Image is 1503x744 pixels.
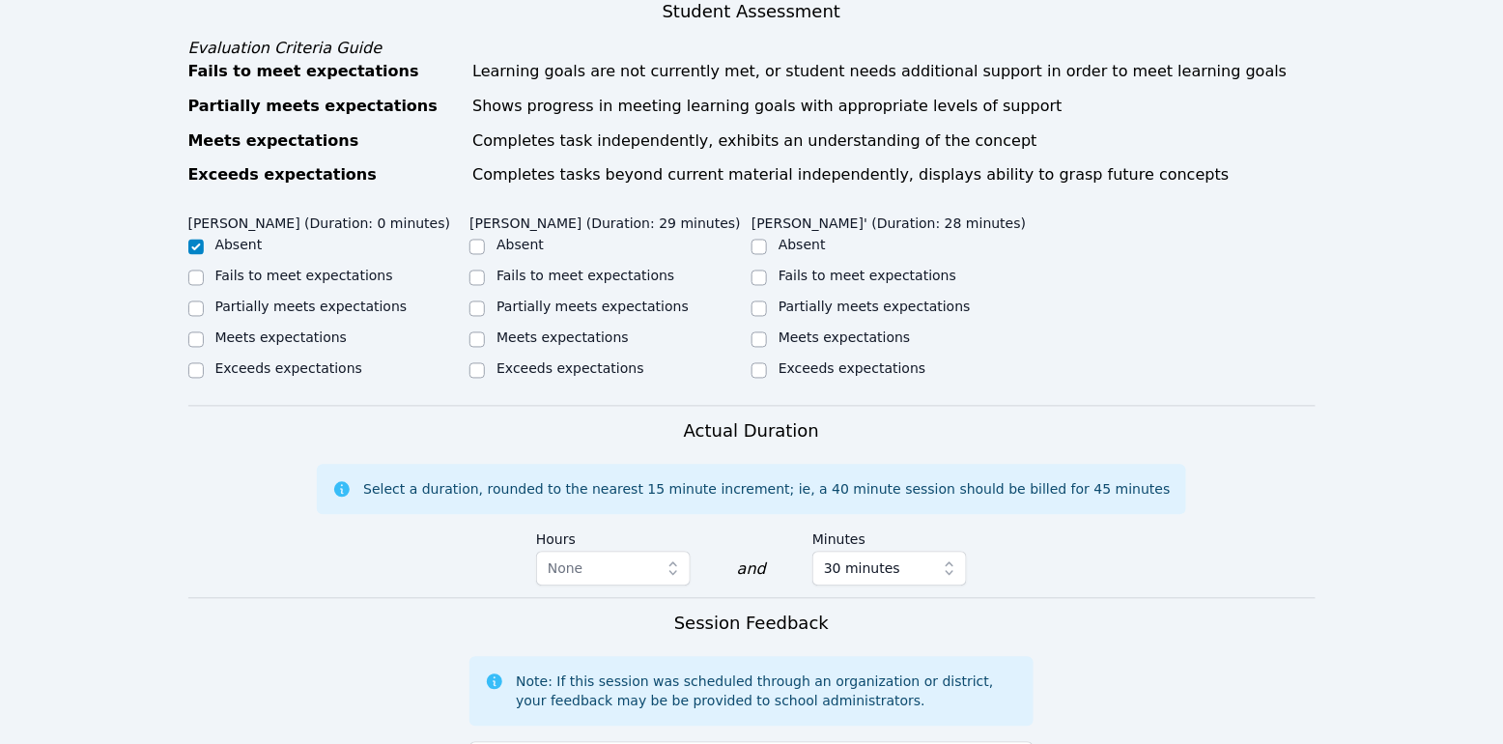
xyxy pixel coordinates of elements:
div: Fails to meet expectations [188,60,462,83]
h3: Session Feedback [674,611,829,638]
h3: Actual Duration [684,418,819,445]
label: Absent [779,238,826,253]
label: Absent [215,238,263,253]
span: 30 minutes [824,558,900,581]
label: Meets expectations [215,330,348,346]
div: Completes tasks beyond current material independently, displays ability to grasp future concepts [472,164,1315,187]
div: Meets expectations [188,129,462,153]
div: Evaluation Criteria Guide [188,37,1316,60]
div: Select a duration, rounded to the nearest 15 minute increment; ie, a 40 minute session should be ... [363,480,1170,500]
label: Meets expectations [496,330,629,346]
div: and [737,558,766,582]
label: Fails to meet expectations [496,269,674,284]
label: Hours [536,523,691,552]
label: Absent [496,238,544,253]
div: Partially meets expectations [188,95,462,118]
label: Fails to meet expectations [215,269,393,284]
label: Partially meets expectations [215,300,408,315]
label: Fails to meet expectations [779,269,956,284]
label: Partially meets expectations [779,300,971,315]
button: None [536,552,691,587]
button: 30 minutes [812,552,967,587]
label: Meets expectations [779,330,911,346]
label: Exceeds expectations [496,361,643,377]
legend: [PERSON_NAME] (Duration: 0 minutes) [188,207,451,236]
div: Shows progress in meeting learning goals with appropriate levels of support [472,95,1315,118]
div: Completes task independently, exhibits an understanding of the concept [472,129,1315,153]
legend: [PERSON_NAME] (Duration: 29 minutes) [469,207,741,236]
span: None [548,561,583,577]
label: Exceeds expectations [215,361,362,377]
div: Exceeds expectations [188,164,462,187]
div: Note: If this session was scheduled through an organization or district, your feedback may be be ... [516,672,1018,711]
label: Partially meets expectations [496,300,689,315]
label: Minutes [812,523,967,552]
div: Learning goals are not currently met, or student needs additional support in order to meet learni... [472,60,1315,83]
legend: [PERSON_NAME]' (Duration: 28 minutes) [751,207,1026,236]
label: Exceeds expectations [779,361,925,377]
